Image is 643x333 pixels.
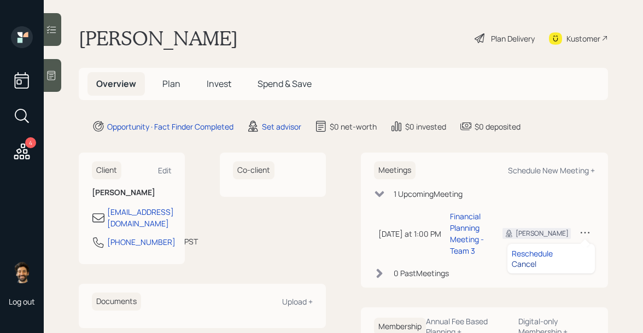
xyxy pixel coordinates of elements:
div: Plan Delivery [491,33,535,44]
div: Edit [158,165,172,176]
span: Spend & Save [258,78,312,90]
div: [EMAIL_ADDRESS][DOMAIN_NAME] [107,206,174,229]
div: Schedule New Meeting + [508,165,595,176]
h6: Documents [92,293,141,311]
div: Kustomer [566,33,600,44]
div: $0 net-worth [330,121,377,132]
span: Invest [207,78,231,90]
div: Financial Planning Meeting - Team 3 [450,211,485,256]
h6: Co-client [233,161,274,179]
span: Plan [162,78,180,90]
img: eric-schwartz-headshot.png [11,261,33,283]
div: $0 deposited [475,121,521,132]
h1: [PERSON_NAME] [79,26,238,50]
div: [DATE] at 1:00 PM [378,228,441,239]
h6: Meetings [374,161,416,179]
div: 1 Upcoming Meeting [394,188,463,200]
div: PST [184,236,198,247]
h6: [PERSON_NAME] [92,188,172,197]
span: Overview [96,78,136,90]
div: $0 invested [405,121,446,132]
div: [PERSON_NAME] [516,229,569,238]
div: Log out [9,296,35,307]
h6: Client [92,161,121,179]
div: [PHONE_NUMBER] [107,236,176,248]
div: Opportunity · Fact Finder Completed [107,121,233,132]
div: Reschedule [512,248,591,259]
div: Set advisor [262,121,301,132]
div: Cancel [512,259,591,269]
div: 4 [25,137,36,148]
div: 0 Past Meeting s [394,267,449,279]
div: Upload + [282,296,313,307]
